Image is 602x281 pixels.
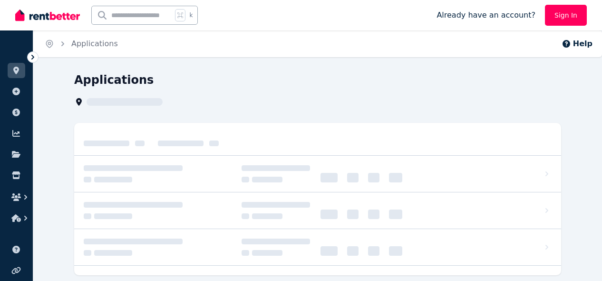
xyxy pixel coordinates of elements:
[71,39,118,48] a: Applications
[33,30,129,57] nav: Breadcrumb
[74,72,154,88] h1: Applications
[437,10,535,21] span: Already have an account?
[562,38,592,50] button: Help
[545,5,587,26] a: Sign In
[189,11,193,19] span: k
[15,8,80,22] img: RentBetter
